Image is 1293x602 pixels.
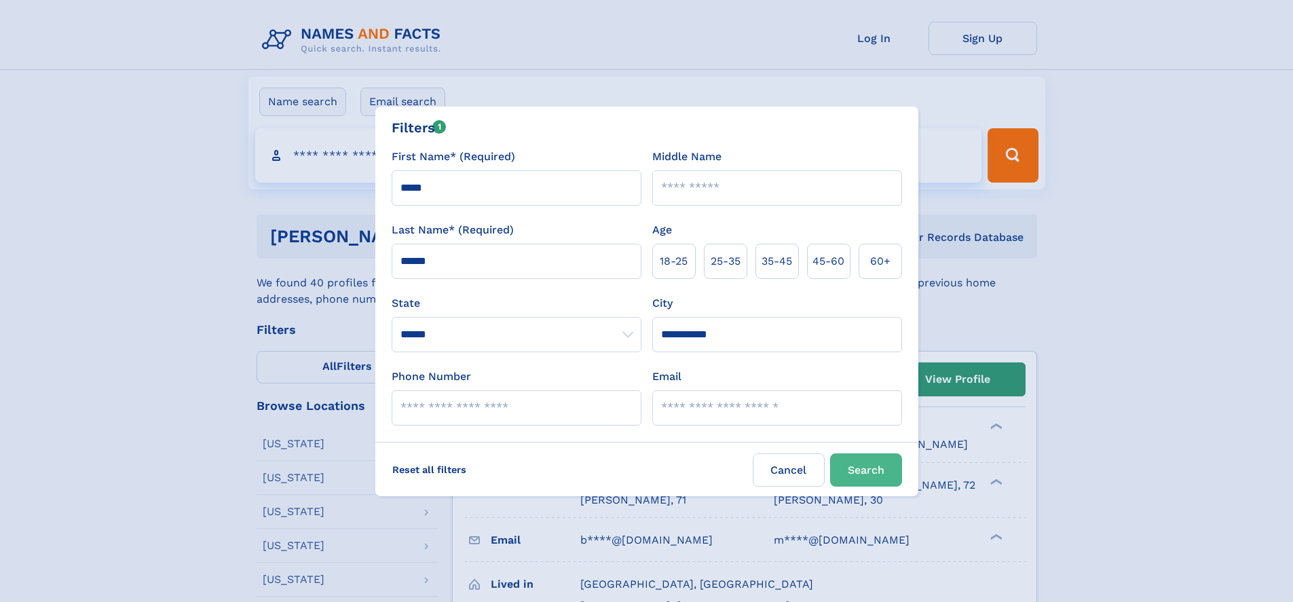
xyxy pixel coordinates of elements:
[652,369,681,385] label: Email
[652,295,673,312] label: City
[652,222,672,238] label: Age
[392,149,515,165] label: First Name* (Required)
[392,222,514,238] label: Last Name* (Required)
[711,253,741,269] span: 25‑35
[392,369,471,385] label: Phone Number
[762,253,792,269] span: 35‑45
[870,253,891,269] span: 60+
[753,453,825,487] label: Cancel
[812,253,844,269] span: 45‑60
[383,453,475,486] label: Reset all filters
[830,453,902,487] button: Search
[392,295,641,312] label: State
[392,117,447,138] div: Filters
[660,253,688,269] span: 18‑25
[652,149,722,165] label: Middle Name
